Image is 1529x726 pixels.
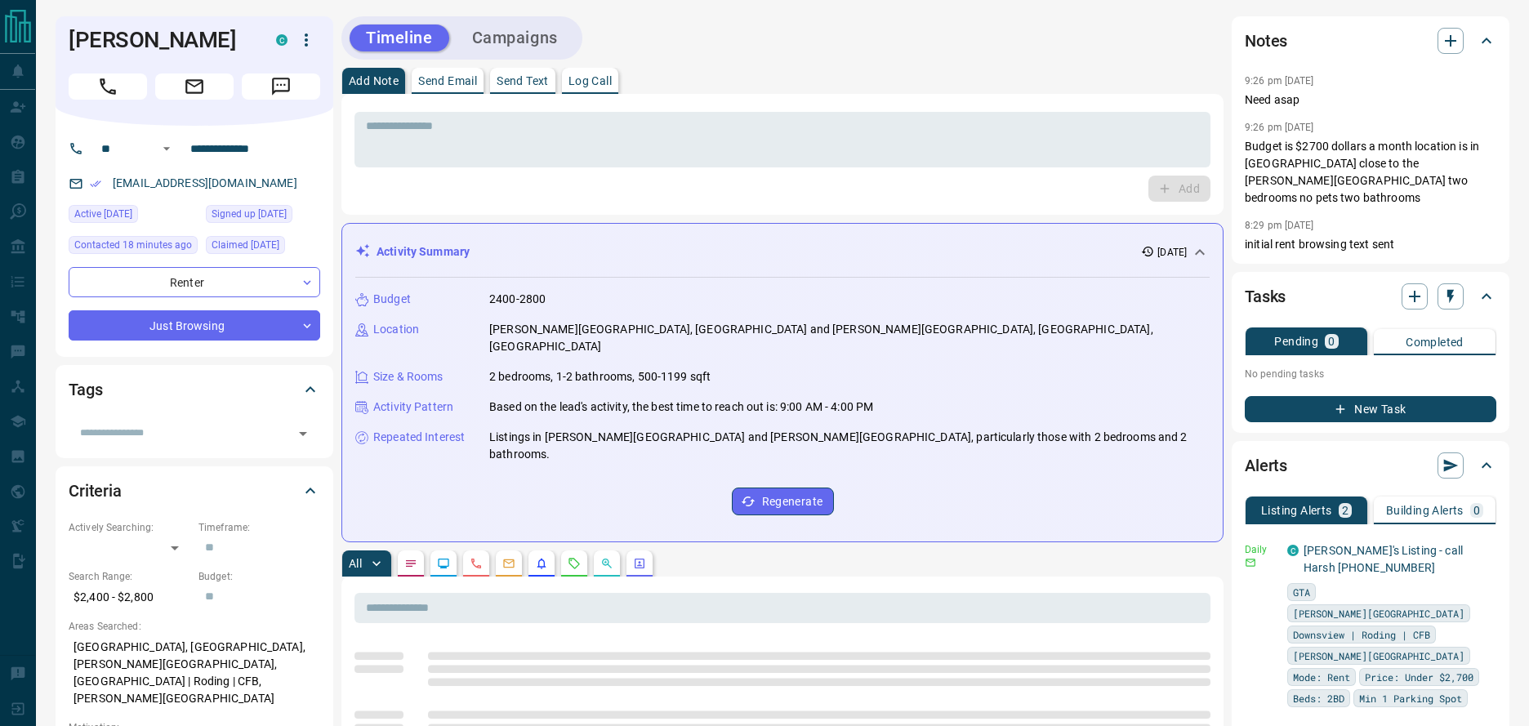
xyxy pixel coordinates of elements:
h2: Tasks [1245,283,1286,310]
p: Daily [1245,542,1277,557]
p: Listings in [PERSON_NAME][GEOGRAPHIC_DATA] and [PERSON_NAME][GEOGRAPHIC_DATA], particularly those... [489,429,1210,463]
h2: Alerts [1245,452,1287,479]
p: Add Note [349,75,399,87]
svg: Emails [502,557,515,570]
p: Repeated Interest [373,429,465,446]
div: Thu Aug 14 2025 [69,205,198,228]
p: Pending [1274,336,1318,347]
h2: Notes [1245,28,1287,54]
p: Activity Pattern [373,399,453,416]
svg: Notes [404,557,417,570]
p: Budget: [198,569,320,584]
span: Downsview | Roding | CFB [1293,626,1430,643]
span: Min 1 Parking Spot [1359,690,1462,706]
svg: Opportunities [600,557,613,570]
p: [DATE] [1157,245,1187,260]
span: Contacted 18 minutes ago [74,237,192,253]
p: Timeframe: [198,520,320,535]
span: Claimed [DATE] [212,237,279,253]
p: Areas Searched: [69,619,320,634]
span: Email [155,73,234,100]
h2: Tags [69,376,102,403]
p: 0 [1473,505,1480,516]
p: Send Email [418,75,477,87]
p: All [349,558,362,569]
p: Based on the lead's activity, the best time to reach out is: 9:00 AM - 4:00 PM [489,399,873,416]
p: 9:26 pm [DATE] [1245,75,1314,87]
p: 0 [1328,336,1335,347]
div: Activity Summary[DATE] [355,237,1210,267]
p: Send Text [497,75,549,87]
a: [PERSON_NAME]'s Listing - call Harsh [PHONE_NUMBER] [1304,544,1463,574]
div: Tags [69,370,320,409]
div: Tue Aug 12 2025 [206,205,320,228]
div: Just Browsing [69,310,320,341]
svg: Agent Actions [633,557,646,570]
div: Alerts [1245,446,1496,485]
button: Regenerate [732,488,834,515]
button: New Task [1245,396,1496,422]
p: 2 [1342,505,1348,516]
div: condos.ca [276,34,288,46]
p: initial rent browsing text sent [1245,236,1496,253]
span: Signed up [DATE] [212,206,287,222]
p: 2400-2800 [489,291,546,308]
svg: Email Verified [90,178,101,189]
svg: Listing Alerts [535,557,548,570]
svg: Calls [470,557,483,570]
a: [EMAIL_ADDRESS][DOMAIN_NAME] [113,176,297,189]
p: Completed [1406,336,1464,348]
p: Budget is $2700 dollars a month location is in [GEOGRAPHIC_DATA] close to the [PERSON_NAME][GEOGR... [1245,138,1496,207]
div: condos.ca [1287,545,1299,556]
p: 2 bedrooms, 1-2 bathrooms, 500-1199 sqft [489,368,711,385]
button: Open [292,422,314,445]
span: Beds: 2BD [1293,690,1344,706]
span: Mode: Rent [1293,669,1350,685]
div: Renter [69,267,320,297]
div: Tue Aug 12 2025 [206,236,320,259]
p: No pending tasks [1245,362,1496,386]
span: Call [69,73,147,100]
p: 9:26 pm [DATE] [1245,122,1314,133]
p: Listing Alerts [1261,505,1332,516]
div: Tasks [1245,277,1496,316]
p: Building Alerts [1386,505,1464,516]
h1: [PERSON_NAME] [69,27,252,53]
svg: Email [1245,557,1256,568]
span: [PERSON_NAME][GEOGRAPHIC_DATA] [1293,605,1464,621]
p: $2,400 - $2,800 [69,584,190,611]
h2: Criteria [69,478,122,504]
p: Need asap [1245,91,1496,109]
div: Criteria [69,471,320,510]
span: [PERSON_NAME][GEOGRAPHIC_DATA] [1293,648,1464,664]
span: Message [242,73,320,100]
p: Actively Searching: [69,520,190,535]
p: Activity Summary [377,243,470,261]
button: Open [157,139,176,158]
div: Notes [1245,21,1496,60]
p: [PERSON_NAME][GEOGRAPHIC_DATA], [GEOGRAPHIC_DATA] and [PERSON_NAME][GEOGRAPHIC_DATA], [GEOGRAPHIC... [489,321,1210,355]
span: Active [DATE] [74,206,132,222]
p: [GEOGRAPHIC_DATA], [GEOGRAPHIC_DATA], [PERSON_NAME][GEOGRAPHIC_DATA], [GEOGRAPHIC_DATA] | Roding ... [69,634,320,712]
p: Budget [373,291,411,308]
p: Location [373,321,419,338]
span: GTA [1293,584,1310,600]
p: Log Call [568,75,612,87]
p: Search Range: [69,569,190,584]
svg: Lead Browsing Activity [437,557,450,570]
div: Fri Aug 15 2025 [69,236,198,259]
p: Size & Rooms [373,368,444,385]
span: Price: Under $2,700 [1365,669,1473,685]
p: 8:29 pm [DATE] [1245,220,1314,231]
button: Timeline [350,24,449,51]
button: Campaigns [456,24,574,51]
svg: Requests [568,557,581,570]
